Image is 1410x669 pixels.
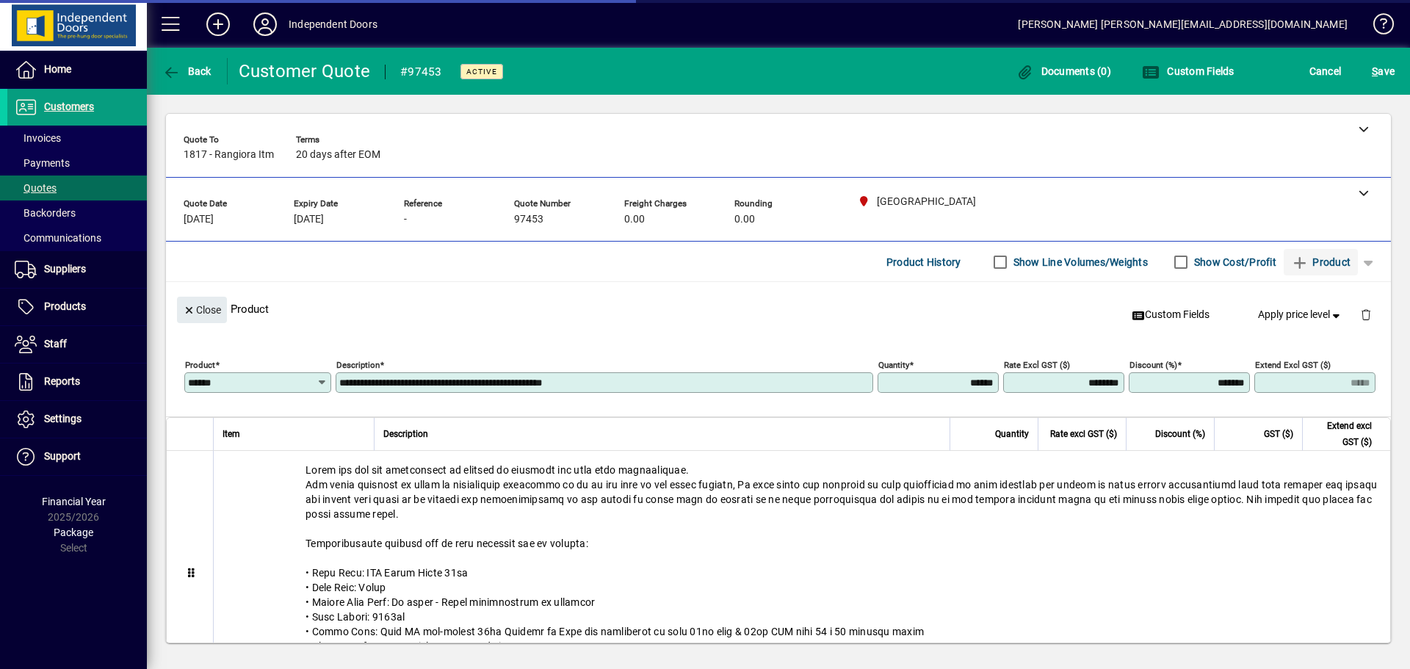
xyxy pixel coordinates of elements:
a: Knowledge Base [1362,3,1392,51]
span: Customers [44,101,94,112]
button: Apply price level [1252,302,1349,328]
label: Show Line Volumes/Weights [1010,255,1148,270]
span: Description [383,426,428,442]
mat-label: Product [185,360,215,370]
div: Independent Doors [289,12,377,36]
span: - [404,214,407,225]
span: Close [183,298,221,322]
mat-label: Description [336,360,380,370]
button: Profile [242,11,289,37]
button: Back [159,58,215,84]
a: Settings [7,401,147,438]
span: Active [466,67,497,76]
span: Package [54,527,93,538]
mat-label: Quantity [878,360,909,370]
a: Communications [7,225,147,250]
span: Quantity [995,426,1029,442]
span: Payments [15,157,70,169]
span: GST ($) [1264,426,1293,442]
mat-label: Discount (%) [1129,360,1177,370]
span: Financial Year [42,496,106,507]
span: 97453 [514,214,543,225]
span: Staff [44,338,67,350]
button: Custom Fields [1138,58,1238,84]
span: Cancel [1309,59,1342,83]
span: 20 days after EOM [296,149,380,161]
app-page-header-button: Back [147,58,228,84]
span: [DATE] [294,214,324,225]
a: Support [7,438,147,475]
app-page-header-button: Close [173,303,231,316]
span: S [1372,65,1378,77]
span: 1817 - Rangiora Itm [184,149,274,161]
span: Extend excl GST ($) [1312,418,1372,450]
span: 0.00 [624,214,645,225]
span: Rate excl GST ($) [1050,426,1117,442]
span: Products [44,300,86,312]
a: Payments [7,151,147,176]
button: Custom Fields [1126,302,1215,328]
span: Item [223,426,240,442]
button: Close [177,297,227,323]
span: ave [1372,59,1395,83]
span: Documents (0) [1016,65,1111,77]
span: 0.00 [734,214,755,225]
span: Back [162,65,211,77]
div: [PERSON_NAME] [PERSON_NAME][EMAIL_ADDRESS][DOMAIN_NAME] [1018,12,1348,36]
span: Settings [44,413,82,424]
span: Communications [15,232,101,244]
span: [DATE] [184,214,214,225]
button: Add [195,11,242,37]
button: Save [1368,58,1398,84]
a: Backorders [7,200,147,225]
button: Cancel [1306,58,1345,84]
mat-label: Rate excl GST ($) [1004,360,1070,370]
div: Product [166,282,1391,336]
span: Backorders [15,207,76,219]
span: Custom Fields [1132,307,1210,322]
button: Product [1284,249,1358,275]
span: Invoices [15,132,61,144]
button: Documents (0) [1012,58,1115,84]
span: Home [44,63,71,75]
a: Reports [7,364,147,400]
app-page-header-button: Delete [1348,308,1384,321]
span: Product [1291,250,1351,274]
button: Product History [881,249,967,275]
a: Home [7,51,147,88]
span: Support [44,450,81,462]
span: Quotes [15,182,57,194]
a: Products [7,289,147,325]
a: Suppliers [7,251,147,288]
div: Customer Quote [239,59,371,83]
button: Delete [1348,297,1384,332]
label: Show Cost/Profit [1191,255,1276,270]
span: Reports [44,375,80,387]
span: Suppliers [44,263,86,275]
span: Apply price level [1258,307,1343,322]
mat-label: Extend excl GST ($) [1255,360,1331,370]
a: Invoices [7,126,147,151]
span: Discount (%) [1155,426,1205,442]
span: Custom Fields [1142,65,1234,77]
span: Product History [886,250,961,274]
a: Staff [7,326,147,363]
div: #97453 [400,60,442,84]
a: Quotes [7,176,147,200]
